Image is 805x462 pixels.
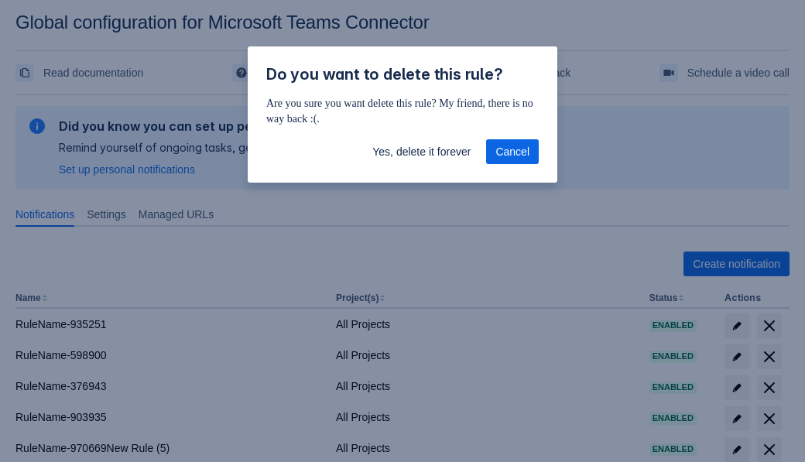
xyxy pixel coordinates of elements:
[486,139,539,164] button: Cancel
[372,139,471,164] span: Yes, delete it forever
[266,65,503,84] span: Do you want to delete this rule?
[363,139,480,164] button: Yes, delete it forever
[495,139,529,164] span: Cancel
[266,96,539,127] p: Are you sure you want delete this rule? My friend, there is no way back :(.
